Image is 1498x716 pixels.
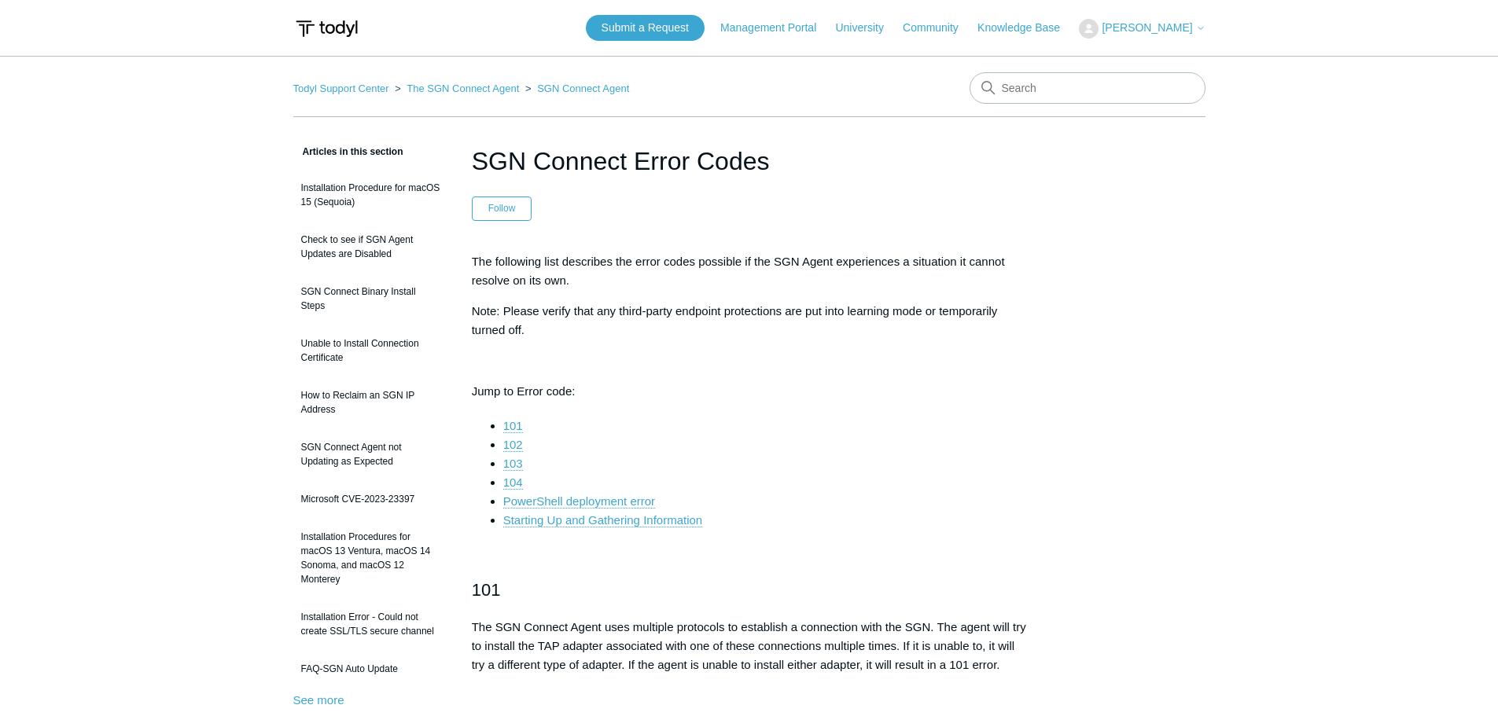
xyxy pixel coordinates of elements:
[472,302,1027,340] p: Note: Please verify that any third-party endpoint protections are put into learning mode or tempo...
[503,475,523,490] a: 104
[503,513,702,527] a: Starting Up and Gathering Information
[293,602,448,646] a: Installation Error - Could not create SSL/TLS secure channel
[1102,21,1192,34] span: [PERSON_NAME]
[392,83,522,94] li: The SGN Connect Agent
[720,20,832,36] a: Management Portal
[407,83,519,94] a: The SGN Connect Agent
[472,142,1027,180] h1: SGN Connect Error Codes
[472,618,1027,674] p: The SGN Connect Agent uses multiple protocols to establish a connection with the SGN. The agent w...
[903,20,974,36] a: Community
[503,419,523,433] a: 101
[537,83,629,94] a: SGN Connect Agent
[293,173,448,217] a: Installation Procedure for macOS 15 (Sequoia)
[293,83,392,94] li: Todyl Support Center
[1079,19,1205,39] button: [PERSON_NAME]
[293,654,448,684] a: FAQ-SGN Auto Update
[503,494,655,509] a: PowerShell deployment error
[293,380,448,424] a: How to Reclaim an SGN IP Address
[293,329,448,373] a: Unable to Install Connection Certificate
[472,252,1027,290] p: The following list describes the error codes possible if the SGN Agent experiences a situation it...
[293,484,448,514] a: Microsoft CVE-2023-23397
[293,693,344,707] a: See more
[293,432,448,476] a: SGN Connect Agent not Updating as Expected
[293,83,389,94] a: Todyl Support Center
[977,20,1076,36] a: Knowledge Base
[503,457,523,471] a: 103
[586,15,705,41] a: Submit a Request
[293,225,448,269] a: Check to see if SGN Agent Updates are Disabled
[503,438,523,452] a: 102
[293,522,448,594] a: Installation Procedures for macOS 13 Ventura, macOS 14 Sonoma, and macOS 12 Monterey
[293,14,360,43] img: Todyl Support Center Help Center home page
[472,576,1027,604] h2: 101
[472,196,532,220] button: Follow Article
[293,146,403,157] span: Articles in this section
[472,382,1027,401] p: Jump to Error code:
[970,72,1205,104] input: Search
[293,277,448,321] a: SGN Connect Binary Install Steps
[522,83,629,94] li: SGN Connect Agent
[835,20,899,36] a: University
